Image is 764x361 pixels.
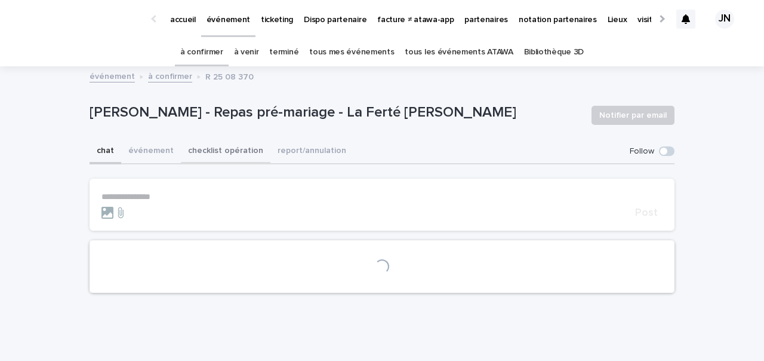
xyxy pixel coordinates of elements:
[270,139,353,164] button: report/annulation
[309,38,394,66] a: tous mes événements
[234,38,259,66] a: à venir
[90,139,121,164] button: chat
[715,10,734,29] div: JN
[405,38,513,66] a: tous les événements ATAWA
[148,69,192,82] a: à confirmer
[181,139,270,164] button: checklist opération
[205,69,254,82] p: R 25 08 370
[630,207,663,218] button: Post
[24,7,140,31] img: Ls34BcGeRexTGTNfXpUC
[635,207,658,218] span: Post
[90,104,582,121] p: [PERSON_NAME] - Repas pré-mariage - La Ferté [PERSON_NAME]
[269,38,298,66] a: terminé
[524,38,584,66] a: Bibliothèque 3D
[121,139,181,164] button: événement
[592,106,674,125] button: Notifier par email
[180,38,223,66] a: à confirmer
[90,69,135,82] a: événement
[599,109,667,121] span: Notifier par email
[630,146,654,157] p: Follow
